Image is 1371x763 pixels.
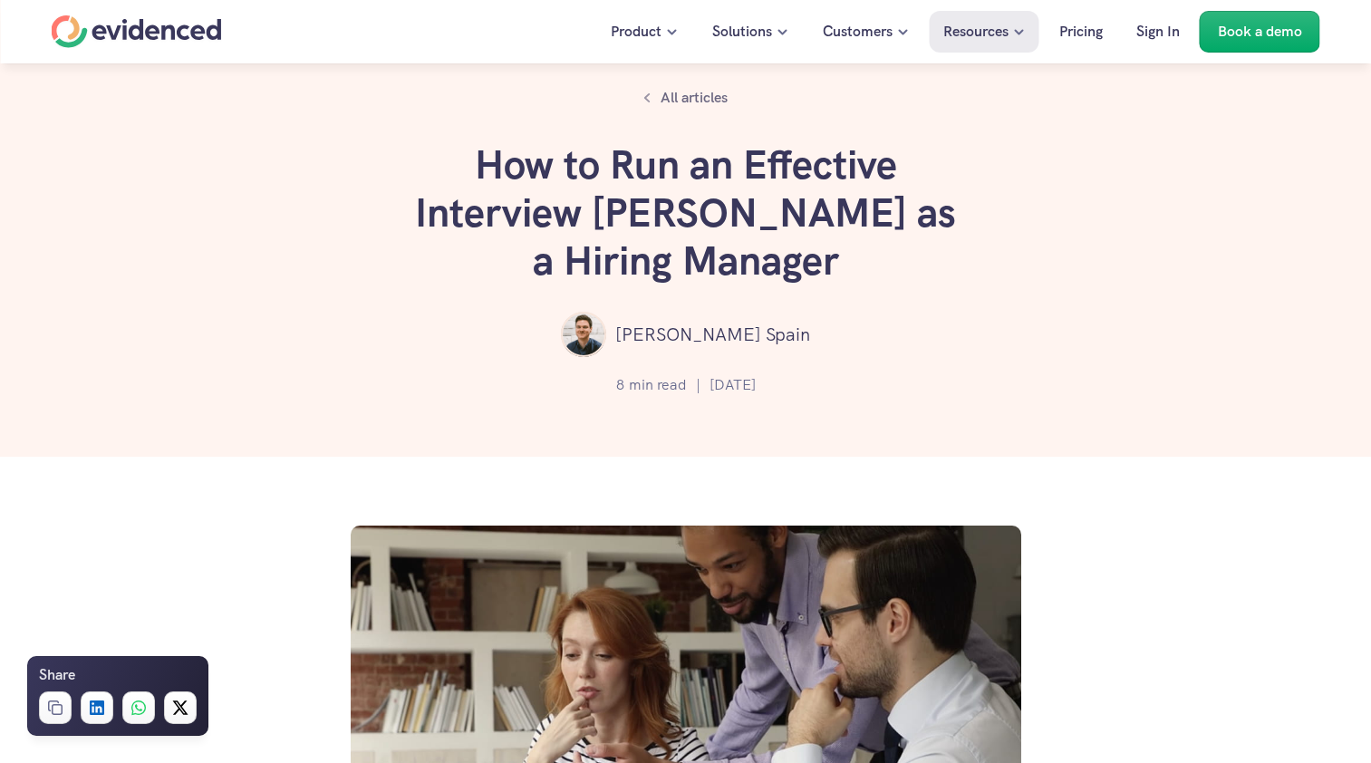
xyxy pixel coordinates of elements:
p: min read [629,373,687,397]
p: All articles [661,86,728,110]
img: "" [561,312,606,357]
p: Resources [943,20,1009,43]
p: 8 [616,373,624,397]
p: Customers [823,20,893,43]
a: Sign In [1123,11,1193,53]
p: Solutions [712,20,772,43]
p: Product [611,20,661,43]
p: [DATE] [710,373,756,397]
p: Pricing [1059,20,1103,43]
h6: Share [39,663,75,687]
p: | [696,373,700,397]
a: Book a demo [1200,11,1320,53]
a: Pricing [1046,11,1116,53]
p: [PERSON_NAME] Spain [615,320,810,349]
a: Home [52,15,222,48]
p: Book a demo [1218,20,1302,43]
h1: How to Run an Effective Interview [PERSON_NAME] as a Hiring Manager [414,141,958,285]
a: All articles [633,82,738,114]
p: Sign In [1136,20,1180,43]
